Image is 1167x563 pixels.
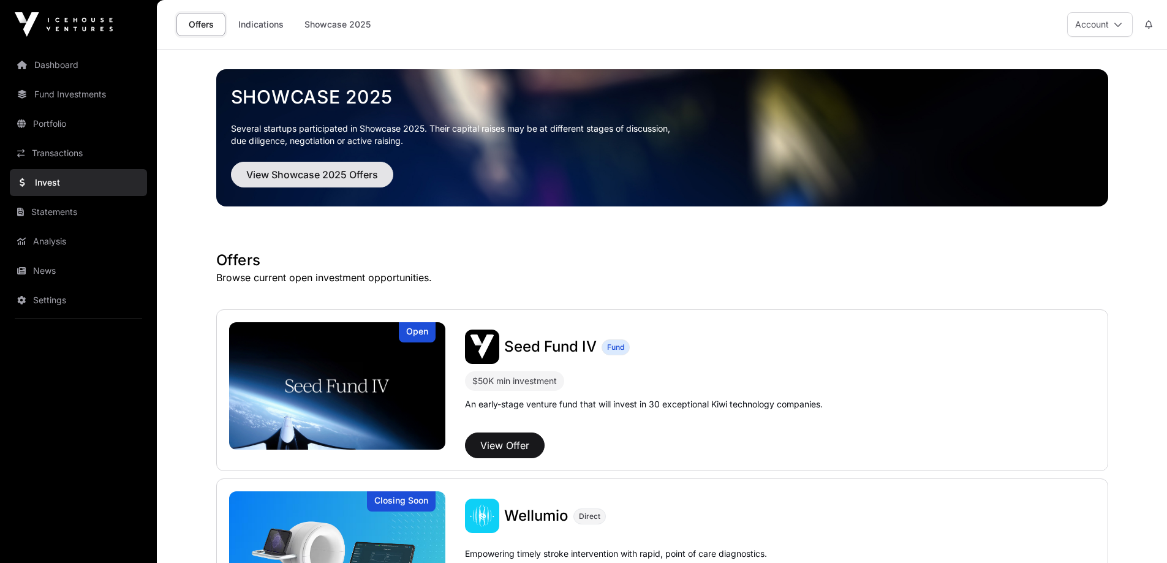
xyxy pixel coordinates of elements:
[10,81,147,108] a: Fund Investments
[504,507,568,524] span: Wellumio
[10,51,147,78] a: Dashboard
[10,257,147,284] a: News
[216,251,1108,270] h1: Offers
[367,491,436,512] div: Closing Soon
[579,512,600,521] span: Direct
[465,433,545,458] button: View Offer
[504,337,597,357] a: Seed Fund IV
[15,12,113,37] img: Icehouse Ventures Logo
[10,169,147,196] a: Invest
[465,499,499,533] img: Wellumio
[504,506,568,526] a: Wellumio
[216,69,1108,206] img: Showcase 2025
[10,287,147,314] a: Settings
[10,198,147,225] a: Statements
[472,374,557,388] div: $50K min investment
[1067,12,1133,37] button: Account
[229,322,446,450] img: Seed Fund IV
[465,398,823,410] p: An early-stage venture fund that will invest in 30 exceptional Kiwi technology companies.
[230,13,292,36] a: Indications
[10,228,147,255] a: Analysis
[465,330,499,364] img: Seed Fund IV
[176,13,225,36] a: Offers
[229,322,446,450] a: Seed Fund IVOpen
[231,174,393,186] a: View Showcase 2025 Offers
[231,123,1093,147] p: Several startups participated in Showcase 2025. Their capital raises may be at different stages o...
[607,342,624,352] span: Fund
[231,162,393,187] button: View Showcase 2025 Offers
[1106,504,1167,563] iframe: Chat Widget
[10,140,147,167] a: Transactions
[10,110,147,137] a: Portfolio
[231,86,1093,108] a: Showcase 2025
[504,338,597,355] span: Seed Fund IV
[296,13,379,36] a: Showcase 2025
[399,322,436,342] div: Open
[216,270,1108,285] p: Browse current open investment opportunities.
[465,371,564,391] div: $50K min investment
[246,167,378,182] span: View Showcase 2025 Offers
